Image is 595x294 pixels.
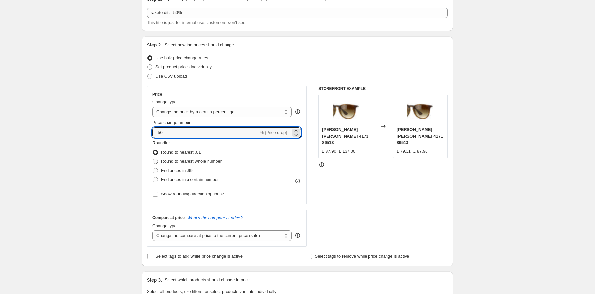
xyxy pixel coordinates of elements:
[155,254,243,259] span: Select tags to add while price change is active
[161,192,224,196] span: Show rounding direction options?
[147,42,162,48] h2: Step 2.
[152,127,258,138] input: -15
[318,86,448,91] h6: STOREFRONT EXAMPLE
[147,20,248,25] span: This title is just for internal use, customers won't see it
[152,92,162,97] h3: Price
[161,168,193,173] span: End prices in .99
[147,277,162,283] h2: Step 3.
[152,223,177,228] span: Change type
[165,42,234,48] p: Select how the prices should change
[260,130,287,135] span: % (Price drop)
[322,127,368,145] span: [PERSON_NAME] [PERSON_NAME] 4171 86513
[165,277,250,283] p: Select which products should change in price
[322,149,336,154] span: £ 87.90
[152,100,177,104] span: Change type
[294,108,301,115] div: help
[187,215,243,220] button: What's the compare at price?
[294,232,301,239] div: help
[315,254,409,259] span: Select tags to remove while price change is active
[161,177,219,182] span: End prices in a certain number
[161,150,201,155] span: Round to nearest .01
[155,55,208,60] span: Use bulk price change rules
[161,159,222,164] span: Round to nearest whole number
[407,98,433,124] img: ray-ban-erika-4171-86513-hd-1_80x.jpg
[152,120,193,125] span: Price change amount
[397,127,443,145] span: [PERSON_NAME] [PERSON_NAME] 4171 86513
[147,289,276,294] span: Select all products, use filters, or select products variants individually
[333,98,359,124] img: ray-ban-erika-4171-86513-hd-1_80x.jpg
[147,8,448,18] input: 30% off holiday sale
[155,74,187,79] span: Use CSV upload
[152,215,185,220] h3: Compare at price
[152,140,171,145] span: Rounding
[413,149,427,154] span: £ 87.90
[339,149,356,154] span: £ 137.00
[155,64,212,69] span: Set product prices individually
[397,149,411,154] span: £ 79.11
